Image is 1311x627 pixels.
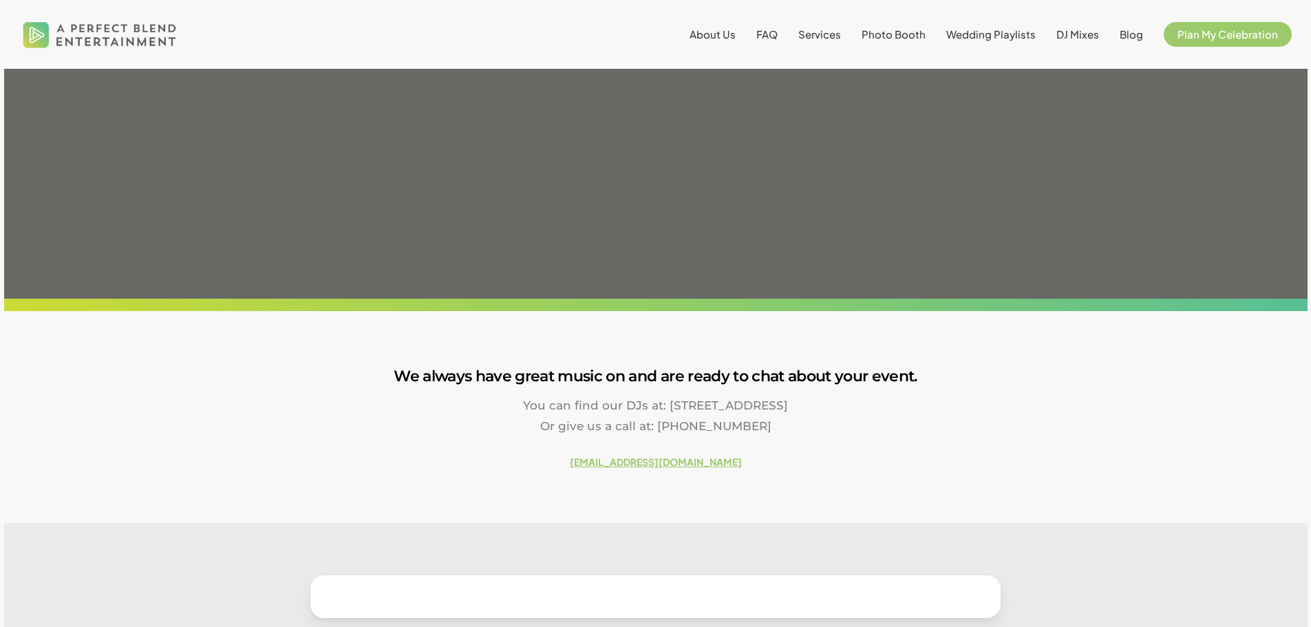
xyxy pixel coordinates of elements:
a: Photo Booth [862,29,926,40]
a: FAQ [756,29,778,40]
span: Plan My Celebration [1177,28,1278,41]
h3: We always have great music on and are ready to chat about your event. [4,363,1308,390]
span: Services [798,28,841,41]
span: DJ Mixes [1056,28,1099,41]
span: Photo Booth [862,28,926,41]
span: Blog [1120,28,1143,41]
span: Wedding Playlists [946,28,1036,41]
span: FAQ [756,28,778,41]
span: Or give us a call at: [PHONE_NUMBER] [540,419,771,433]
a: [EMAIL_ADDRESS][DOMAIN_NAME] [570,456,742,468]
a: About Us [690,29,736,40]
a: DJ Mixes [1056,29,1099,40]
span: You can find our DJs at: [STREET_ADDRESS] [523,398,788,412]
a: Wedding Playlists [946,29,1036,40]
img: A Perfect Blend Entertainment [19,10,180,59]
a: Plan My Celebration [1164,29,1292,40]
a: Blog [1120,29,1143,40]
span: About Us [690,28,736,41]
a: Services [798,29,841,40]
